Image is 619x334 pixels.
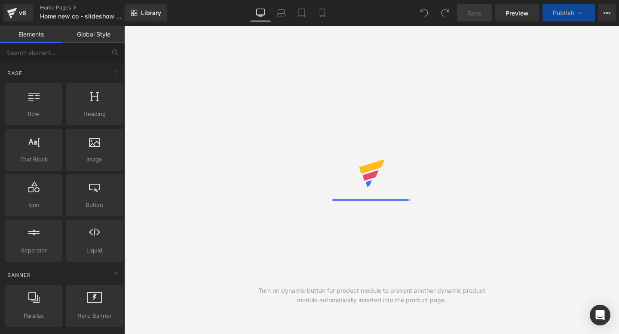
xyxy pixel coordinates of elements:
[590,305,610,325] div: Open Intercom Messenger
[312,4,333,21] a: Mobile
[291,4,312,21] a: Tablet
[62,26,125,43] a: Global Style
[542,4,595,21] button: Publish
[467,9,481,18] span: Save
[436,4,454,21] button: Redo
[6,69,23,77] span: Base
[495,4,539,21] a: Preview
[141,9,161,17] span: Library
[506,9,529,18] span: Preview
[40,4,139,11] a: Home Pages
[553,9,574,16] span: Publish
[598,4,616,21] button: More
[125,4,167,21] a: New Library
[8,246,60,255] span: Separator
[250,4,271,21] a: Desktop
[68,155,120,164] span: Image
[8,311,60,320] span: Parallax
[68,246,120,255] span: Liquid
[68,200,120,210] span: Button
[68,109,120,118] span: Heading
[6,271,32,279] span: Banner
[68,311,120,320] span: Hero Banner
[416,4,433,21] button: Undo
[8,109,60,118] span: Row
[271,4,291,21] a: Laptop
[8,155,60,164] span: Text Block
[17,7,28,18] div: v6
[3,4,33,21] a: v6
[248,286,496,305] div: Turn on dynamic button for product module to prevent another dynamic product module automatically...
[8,200,60,210] span: Icon
[40,13,123,20] span: Home new co - slideshow BP -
